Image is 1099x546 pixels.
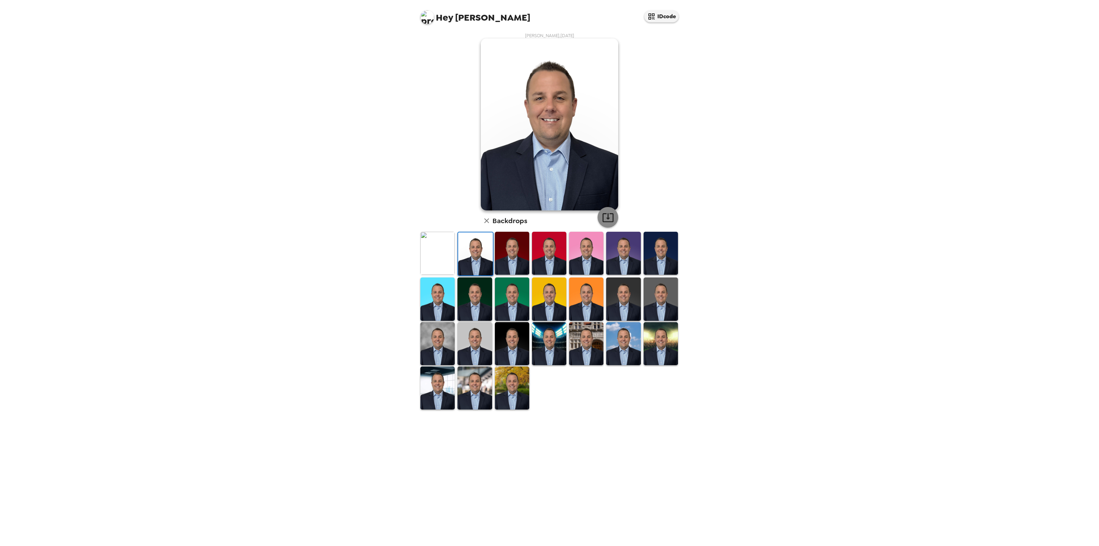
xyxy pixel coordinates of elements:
[644,10,679,22] button: IDcode
[492,215,527,226] h6: Backdrops
[481,39,618,210] img: user
[420,7,530,22] span: [PERSON_NAME]
[420,232,455,275] img: Original
[420,10,434,24] img: profile pic
[525,33,574,39] span: [PERSON_NAME] , [DATE]
[436,11,453,24] span: Hey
